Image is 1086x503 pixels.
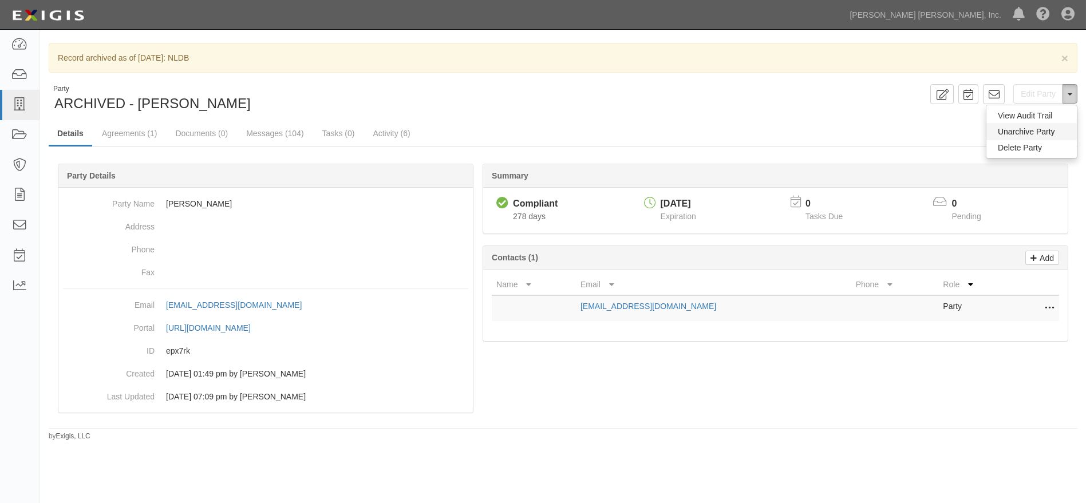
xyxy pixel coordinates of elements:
span: Tasks Due [805,212,843,221]
dd: epx7rk [63,339,468,362]
dt: Email [63,294,155,311]
p: Record archived as of [DATE]: NLDB [58,52,1068,64]
dt: Last Updated [63,385,155,402]
small: by [49,431,90,441]
a: Activity (6) [364,122,418,145]
div: Party [53,84,251,94]
button: Close [1061,52,1068,64]
dd: 08/22/2025 07:09 pm by Martina Lopez [63,385,468,408]
a: Details [49,122,92,146]
dt: ID [63,339,155,357]
a: [PERSON_NAME] [PERSON_NAME], Inc. [844,3,1007,26]
div: [EMAIL_ADDRESS][DOMAIN_NAME] [166,299,302,311]
i: Compliant [496,197,508,209]
i: Help Center - Complianz [1036,8,1050,22]
a: Exigis, LLC [56,432,90,440]
th: Name [492,274,576,295]
span: Pending [952,212,981,221]
dd: [PERSON_NAME] [63,192,468,215]
img: logo-5460c22ac91f19d4615b14bd174203de0afe785f0fc80cf4dbbc73dc1793850b.png [9,5,88,26]
a: View Audit Trail [986,108,1077,123]
a: Documents (0) [167,122,236,145]
span: ARCHIVED - [PERSON_NAME] [54,96,251,111]
td: Party [938,295,1013,321]
div: [DATE] [661,197,696,211]
a: Agreements (1) [93,122,165,145]
div: ARCHIVED - Johnny W. Rister [49,84,555,113]
b: Party Details [67,171,116,180]
span: Since 12/11/2024 [513,212,546,221]
dt: Fax [63,261,155,278]
a: [EMAIL_ADDRESS][DOMAIN_NAME] [580,302,716,311]
p: Add [1037,251,1054,264]
a: [EMAIL_ADDRESS][DOMAIN_NAME] [166,300,314,310]
th: Role [938,274,1013,295]
a: [URL][DOMAIN_NAME] [166,323,263,332]
dd: 11/12/2019 01:49 pm by Olga Moskatova [63,362,468,385]
th: Phone [851,274,939,295]
dt: Party Name [63,192,155,209]
button: Unarchive Party [986,123,1077,140]
a: Edit Party [1013,84,1063,104]
th: Email [576,274,851,295]
p: 0 [952,197,996,211]
dt: Phone [63,238,155,255]
b: Summary [492,171,528,180]
span: × [1061,52,1068,65]
a: Messages (104) [238,122,312,145]
dt: Created [63,362,155,379]
a: Add [1025,251,1059,265]
dt: Address [63,215,155,232]
dt: Portal [63,316,155,334]
b: Contacts (1) [492,253,538,262]
span: Expiration [661,212,696,221]
div: Compliant [513,197,558,211]
a: Tasks (0) [314,122,364,145]
a: Delete Party [986,140,1077,155]
p: 0 [805,197,857,211]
